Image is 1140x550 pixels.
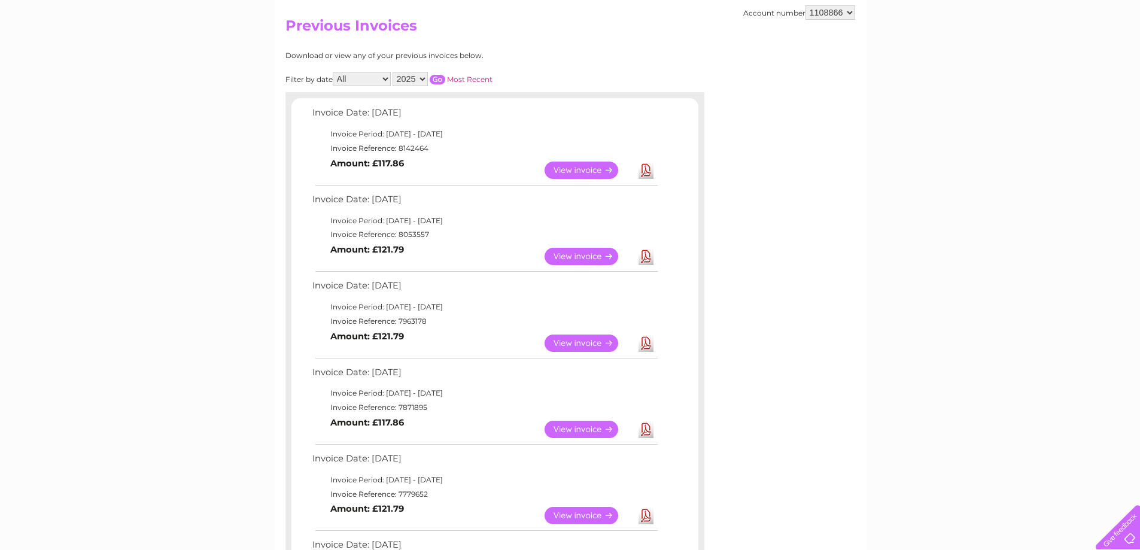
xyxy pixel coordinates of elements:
a: View [545,507,633,524]
a: Log out [1101,51,1129,60]
a: Contact [1060,51,1090,60]
a: View [545,248,633,265]
td: Invoice Period: [DATE] - [DATE] [309,386,659,400]
td: Invoice Reference: 8142464 [309,141,659,156]
td: Invoice Date: [DATE] [309,192,659,214]
img: logo.png [40,31,101,68]
b: Amount: £117.86 [330,417,404,428]
a: Download [639,335,653,352]
a: Download [639,507,653,524]
td: Invoice Reference: 7963178 [309,314,659,329]
a: View [545,335,633,352]
div: Account number [743,5,855,20]
b: Amount: £121.79 [330,331,404,342]
td: Invoice Reference: 7779652 [309,487,659,502]
a: Blog [1036,51,1053,60]
td: Invoice Period: [DATE] - [DATE] [309,300,659,314]
td: Invoice Reference: 8053557 [309,227,659,242]
a: Download [639,421,653,438]
h2: Previous Invoices [285,17,855,40]
td: Invoice Period: [DATE] - [DATE] [309,214,659,228]
a: Most Recent [447,75,493,84]
td: Invoice Date: [DATE] [309,451,659,473]
div: Filter by date [285,72,600,86]
b: Amount: £117.86 [330,158,404,169]
b: Amount: £121.79 [330,244,404,255]
td: Invoice Reference: 7871895 [309,400,659,415]
a: Download [639,248,653,265]
a: Water [929,51,952,60]
td: Invoice Date: [DATE] [309,364,659,387]
div: Download or view any of your previous invoices below. [285,51,600,60]
a: View [545,162,633,179]
td: Invoice Period: [DATE] - [DATE] [309,127,659,141]
td: Invoice Period: [DATE] - [DATE] [309,473,659,487]
a: Telecoms [993,51,1029,60]
b: Amount: £121.79 [330,503,404,514]
a: 0333 014 3131 [914,6,997,21]
a: View [545,421,633,438]
div: Clear Business is a trading name of Verastar Limited (registered in [GEOGRAPHIC_DATA] No. 3667643... [288,7,853,58]
td: Invoice Date: [DATE] [309,278,659,300]
td: Invoice Date: [DATE] [309,105,659,127]
a: Download [639,162,653,179]
a: Energy [959,51,986,60]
